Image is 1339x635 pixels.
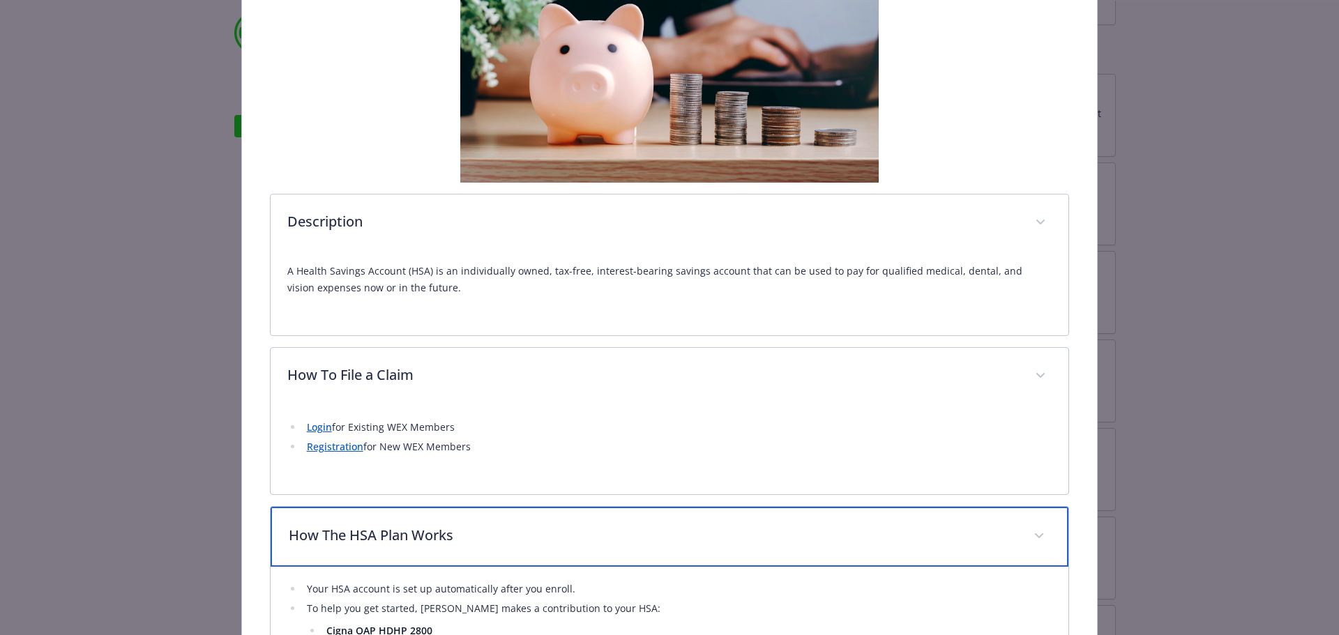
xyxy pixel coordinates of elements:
div: Description [271,194,1069,252]
a: Login [307,420,332,434]
div: Description [271,252,1069,335]
div: How To File a Claim [271,405,1069,494]
p: Description [287,211,1019,232]
li: for New WEX Members [303,438,1052,455]
p: A Health Savings Account (HSA) is an individually owned, tax-free, interest-bearing savings accou... [287,263,1052,296]
li: Your HSA account is set up automatically after you enroll. [303,581,1052,597]
div: How The HSA Plan Works [271,507,1069,567]
li: for Existing WEX Members [303,419,1052,436]
p: How The HSA Plan Works [289,525,1018,546]
a: Registration [307,440,363,453]
p: How To File a Claim [287,365,1019,385]
div: How To File a Claim [271,348,1069,405]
